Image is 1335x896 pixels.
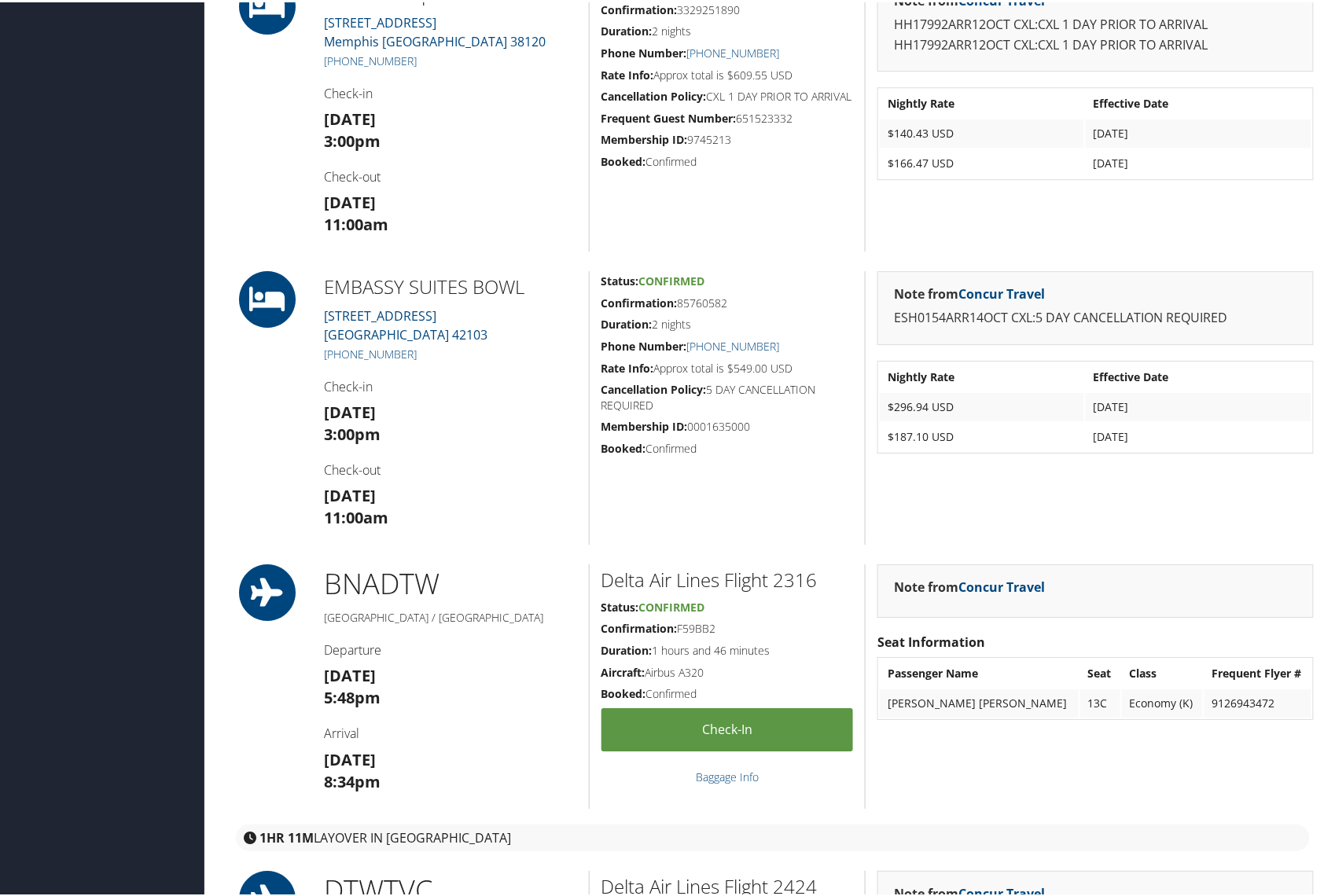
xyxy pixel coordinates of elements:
a: [PHONE_NUMBER] [687,43,780,58]
h4: Check-in [324,83,577,100]
h5: Approx total is $609.55 USD [601,65,854,81]
strong: [DATE] [324,189,376,211]
strong: Frequent Guest Number: [601,108,737,123]
span: Confirmed [639,271,705,286]
h5: [GEOGRAPHIC_DATA] / [GEOGRAPHIC_DATA] [324,608,577,623]
strong: Status: [601,597,639,612]
strong: Duration: [601,314,653,329]
strong: Cancellation Policy: [601,86,707,101]
a: [PHONE_NUMBER] [687,336,780,351]
strong: Booked: [601,684,646,699]
strong: Membership ID: [601,130,688,145]
h4: Check-out [324,459,577,476]
th: Frequent Flyer # [1204,657,1311,685]
strong: Cancellation Policy: [601,380,707,395]
h5: Confirmed [601,152,854,167]
td: $187.10 USD [880,420,1084,449]
h5: CXL 1 DAY PRIOR TO ARRIVAL [601,86,854,102]
h4: Check-out [324,166,577,183]
h5: Airbus A320 [601,663,854,678]
h5: Confirmed [601,439,854,454]
h4: Departure [324,639,577,656]
td: 13C [1080,687,1120,715]
a: Concur Travel [958,576,1045,593]
th: Class [1122,657,1203,685]
td: [DATE] [1086,147,1311,175]
strong: Confirmation: [601,293,678,308]
h5: 2 nights [601,314,854,330]
h5: 9745213 [601,130,854,145]
h5: 5 DAY CANCELLATION REQUIRED [601,380,854,410]
strong: [DATE] [324,483,376,504]
strong: 1HR 11M [259,827,314,844]
th: Passenger Name [880,657,1079,685]
a: [PHONE_NUMBER] [324,344,417,359]
th: Effective Date [1086,87,1311,116]
a: [PHONE_NUMBER] [324,51,417,66]
td: [PERSON_NAME] [PERSON_NAME] [880,687,1079,715]
a: Concur Travel [958,283,1045,300]
h2: Delta Air Lines Flight 2316 [601,564,854,591]
th: Nightly Rate [880,361,1084,389]
strong: 3:00pm [324,128,381,149]
a: [STREET_ADDRESS][GEOGRAPHIC_DATA] 42103 [324,305,487,341]
h4: Check-in [324,376,577,393]
h5: 85760582 [601,293,854,309]
td: $296.94 USD [880,391,1084,419]
strong: Phone Number: [601,43,687,58]
td: [DATE] [1086,420,1311,449]
strong: Confirmation: [601,619,678,633]
h2: EMBASSY SUITES BOWL [324,271,577,298]
strong: Booked: [601,152,646,167]
strong: Seat Information [877,631,985,648]
strong: Duration: [601,641,653,655]
td: [DATE] [1086,391,1311,419]
a: Check-in [601,706,854,749]
a: Baggage Info [696,767,759,782]
td: [DATE] [1086,117,1311,145]
strong: Phone Number: [601,336,687,351]
h5: 651523332 [601,108,854,124]
p: ESH0154ARR14OCT CXL:5 DAY CANCELLATION REQUIRED [894,306,1297,326]
td: 9126943472 [1204,687,1311,715]
strong: [DATE] [324,399,376,420]
strong: [DATE] [324,663,376,684]
strong: 5:48pm [324,685,381,706]
th: Nightly Rate [880,87,1084,116]
span: Confirmed [639,597,705,612]
strong: Duration: [601,21,653,36]
a: [STREET_ADDRESS]Memphis [GEOGRAPHIC_DATA] 38120 [324,12,546,48]
th: Seat [1080,657,1120,685]
strong: 11:00am [324,211,388,233]
th: Effective Date [1086,361,1311,389]
strong: Booked: [601,439,646,454]
td: $140.43 USD [880,117,1084,145]
td: $166.47 USD [880,147,1084,175]
strong: Aircraft: [601,663,645,678]
h1: BNA DTW [324,562,577,601]
td: Economy (K) [1122,687,1203,715]
div: layover in [GEOGRAPHIC_DATA] [236,822,1310,849]
strong: Membership ID: [601,417,688,431]
h5: 2 nights [601,21,854,37]
h5: Confirmed [601,684,854,700]
p: HH17992ARR12OCT CXL:CXL 1 DAY PRIOR TO ARRIVAL HH17992ARR12OCT CXL:CXL 1 DAY PRIOR TO ARRIVAL [894,13,1297,53]
h5: 0001635000 [601,417,854,432]
strong: 3:00pm [324,421,381,442]
strong: Note from [894,576,1045,593]
strong: 11:00am [324,505,388,526]
h5: Approx total is $549.00 USD [601,358,854,374]
strong: Rate Info: [601,65,654,80]
strong: Note from [894,283,1045,300]
strong: Status: [601,271,639,286]
strong: [DATE] [324,747,376,768]
h4: Arrival [324,722,577,740]
strong: Rate Info: [601,358,654,373]
h5: 1 hours and 46 minutes [601,641,854,656]
strong: 8:34pm [324,769,381,790]
h5: F59BB2 [601,619,854,634]
strong: [DATE] [324,106,376,127]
